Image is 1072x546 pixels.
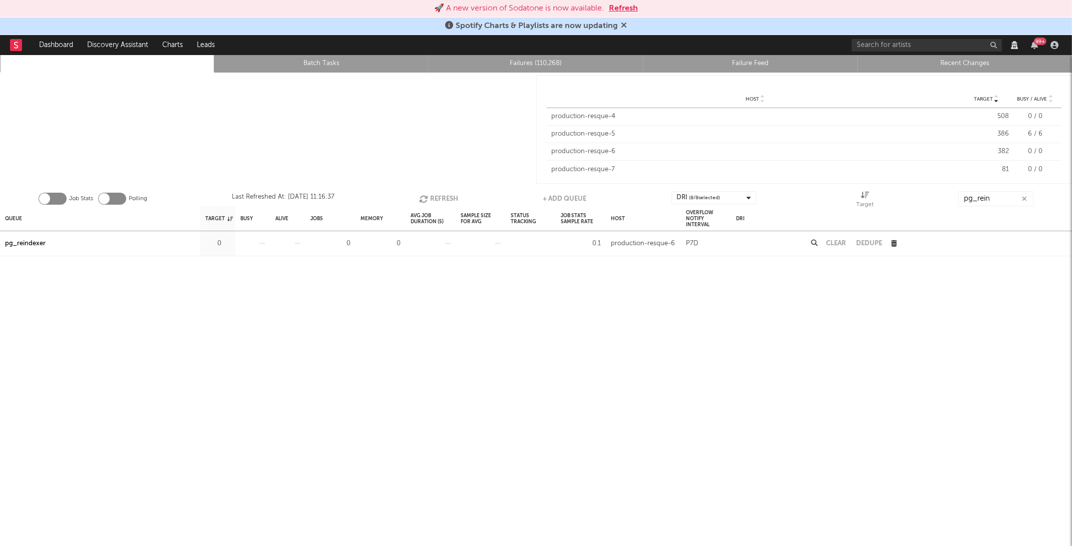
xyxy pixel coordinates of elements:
[205,208,233,229] div: Target
[746,96,759,102] span: Host
[80,35,155,55] a: Discovery Assistant
[621,22,627,30] span: Dismiss
[856,199,874,211] div: Target
[155,35,190,55] a: Charts
[511,208,551,229] div: Status Tracking
[826,240,846,247] button: Clear
[552,165,959,175] div: production-resque-7
[964,147,1009,157] div: 382
[275,208,288,229] div: Alive
[240,208,253,229] div: Busy
[561,238,601,250] div: 0.1
[361,238,401,250] div: 0
[1014,165,1056,175] div: 0 / 0
[552,129,959,139] div: production-resque-5
[1034,38,1046,45] div: 99 +
[5,208,22,229] div: Queue
[190,35,222,55] a: Leads
[964,165,1009,175] div: 81
[552,147,959,157] div: production-resque-6
[689,192,721,204] span: ( 8 / 8 selected)
[736,208,745,229] div: DRI
[974,96,993,102] span: Target
[1014,129,1056,139] div: 6 / 6
[232,191,334,206] div: Last Refreshed At: [DATE] 11:16:37
[461,208,501,229] div: Sample Size For Avg
[1014,112,1056,122] div: 0 / 0
[852,39,1002,52] input: Search for artists
[609,3,638,15] button: Refresh
[434,3,604,15] div: 🚀 A new version of Sodatone is now available.
[543,191,586,206] button: + Add Queue
[649,58,852,70] a: Failure Feed
[1017,96,1047,102] span: Busy / Alive
[964,129,1009,139] div: 386
[419,191,458,206] button: Refresh
[1031,41,1038,49] button: 99+
[310,208,323,229] div: Jobs
[5,238,46,250] a: pg_reindexer
[686,238,698,250] div: P7D
[611,238,675,250] div: production-resque-6
[361,208,383,229] div: Memory
[561,208,601,229] div: Job Stats Sample Rate
[220,58,423,70] a: Batch Tasks
[411,208,451,229] div: Avg Job Duration (s)
[856,191,874,210] div: Target
[205,238,221,250] div: 0
[856,240,882,247] button: Dedupe
[1014,147,1056,157] div: 0 / 0
[310,238,350,250] div: 0
[69,193,93,205] label: Job Stats
[434,58,637,70] a: Failures (110,268)
[964,112,1009,122] div: 508
[677,192,721,204] div: DRI
[686,208,726,229] div: Overflow Notify Interval
[552,112,959,122] div: production-resque-4
[958,191,1033,206] input: Search...
[611,208,625,229] div: Host
[129,193,147,205] label: Polling
[6,58,209,70] a: Queue Stats
[456,22,618,30] span: Spotify Charts & Playlists are now updating
[863,58,1066,70] a: Recent Changes
[32,35,80,55] a: Dashboard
